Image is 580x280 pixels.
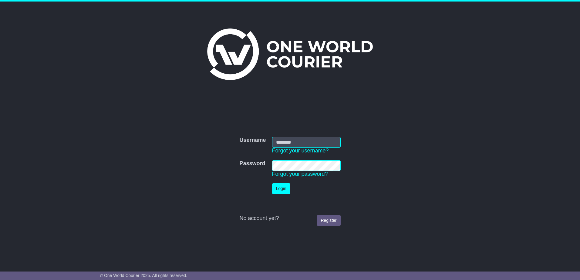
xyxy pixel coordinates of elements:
img: One World [207,28,373,80]
div: No account yet? [239,215,340,222]
label: Username [239,137,266,144]
a: Forgot your username? [272,148,329,154]
a: Forgot your password? [272,171,328,177]
span: © One World Courier 2025. All rights reserved. [100,273,187,278]
button: Login [272,183,290,194]
label: Password [239,160,265,167]
a: Register [317,215,340,226]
